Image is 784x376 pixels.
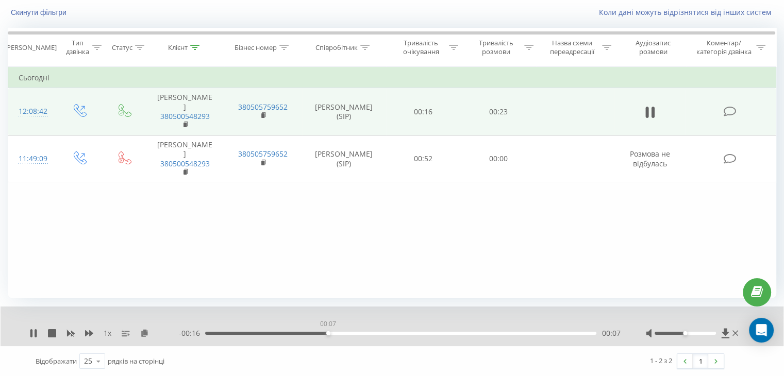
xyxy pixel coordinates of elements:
a: Коли дані можуть відрізнятися вiд інших систем [599,7,776,17]
div: Коментар/категорія дзвінка [693,39,754,56]
div: 12:08:42 [19,101,46,122]
div: Співробітник [315,43,358,52]
span: 1 x [104,328,111,338]
div: Тривалість очікування [395,39,447,56]
div: Open Intercom Messenger [749,318,774,343]
td: 00:23 [461,88,536,135]
td: [PERSON_NAME] (SIP) [302,88,386,135]
a: 380505759652 [238,102,288,112]
div: [PERSON_NAME] [5,43,57,52]
div: Клієнт [168,43,188,52]
td: [PERSON_NAME] (SIP) [302,135,386,183]
span: Розмова не відбулась [630,149,670,168]
td: 00:52 [386,135,461,183]
td: [PERSON_NAME] [146,135,224,183]
a: 380500548293 [160,159,210,168]
a: 380505759652 [238,149,288,159]
button: Скинути фільтри [8,8,72,17]
div: 25 [84,356,92,366]
span: - 00:16 [179,328,205,338]
span: 00:07 [602,328,620,338]
div: Назва схеми переадресації [545,39,599,56]
a: 380500548293 [160,111,210,121]
div: 1 - 2 з 2 [650,355,672,366]
td: Сьогодні [8,67,776,88]
div: Бізнес номер [235,43,277,52]
td: 00:00 [461,135,536,183]
span: Відображати [36,356,77,366]
span: рядків на сторінці [108,356,164,366]
div: Статус [112,43,132,52]
div: Accessibility label [683,331,687,335]
div: Аудіозапис розмови [623,39,683,56]
a: 1 [693,354,708,368]
div: Accessibility label [326,331,330,335]
div: Тип дзвінка [65,39,89,56]
div: Тривалість розмови [470,39,522,56]
td: [PERSON_NAME] [146,88,224,135]
td: 00:16 [386,88,461,135]
div: 11:49:09 [19,149,46,169]
div: 00:07 [318,317,338,331]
